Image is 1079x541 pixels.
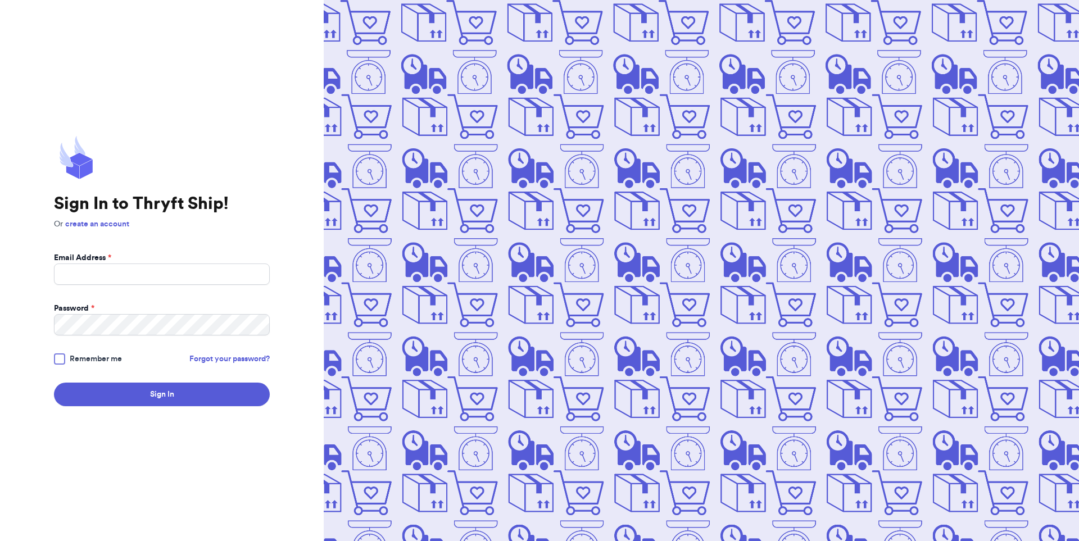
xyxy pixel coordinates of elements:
a: create an account [65,220,129,228]
span: Remember me [70,353,122,365]
a: Forgot your password? [189,353,270,365]
button: Sign In [54,383,270,406]
p: Or [54,219,270,230]
h1: Sign In to Thryft Ship! [54,194,270,214]
label: Email Address [54,252,111,263]
label: Password [54,303,94,314]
